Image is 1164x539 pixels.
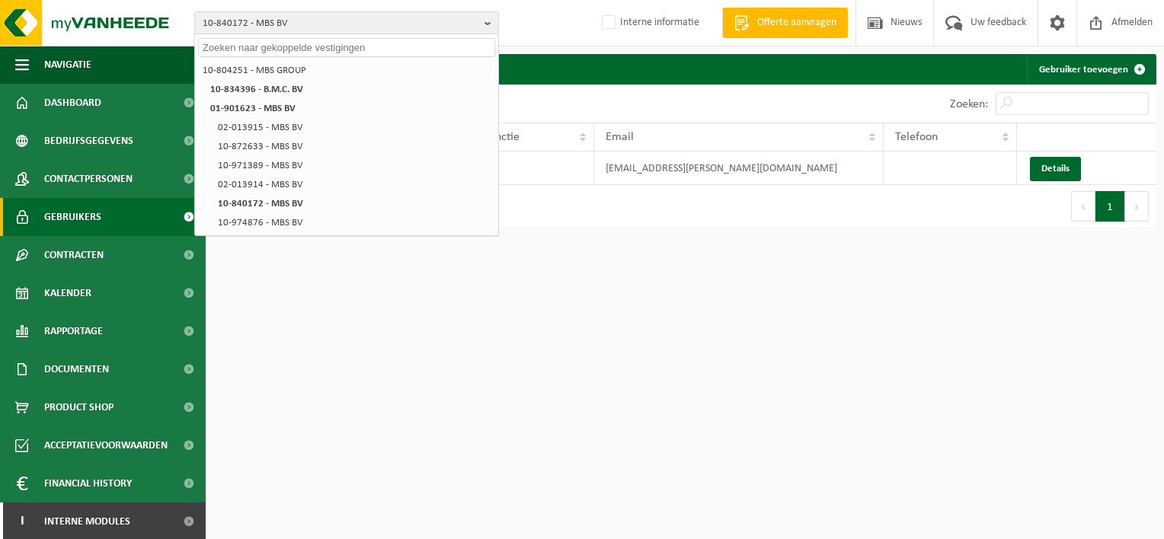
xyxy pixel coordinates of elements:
input: Zoeken naar gekoppelde vestigingen [198,38,495,57]
span: Acceptatievoorwaarden [44,426,168,464]
li: 10-872633 - MBS BV [213,137,495,156]
button: 1 [1095,191,1125,222]
span: Bedrijfsgegevens [44,122,133,160]
span: Financial History [44,464,132,502]
button: Next [1125,191,1149,222]
label: Zoeken: [950,98,988,110]
strong: 01-901623 - MBS BV [210,104,296,113]
label: Interne informatie [599,11,699,34]
li: 10-974876 - MBS BV [213,213,495,232]
span: Email [606,131,634,143]
span: Gebruikers [44,198,101,236]
span: 10-840172 - MBS BV [203,12,478,35]
li: 02-013915 - MBS BV [213,118,495,137]
td: [EMAIL_ADDRESS][PERSON_NAME][DOMAIN_NAME] [594,151,884,185]
span: Contracten [44,236,104,274]
span: Navigatie [44,46,91,84]
span: Documenten [44,350,109,388]
strong: 10-834396 - B.M.C. BV [210,85,303,94]
a: Gebruiker toevoegen [1027,54,1155,85]
span: Kalender [44,274,91,312]
span: Offerte aanvragen [753,15,840,30]
span: Rapportage [44,312,103,350]
span: Contactpersonen [44,160,133,198]
li: 10-840172 - MBS BV [213,194,495,213]
span: Telefoon [895,131,938,143]
span: Functie [484,131,520,143]
a: Details [1030,157,1081,181]
button: Previous [1071,191,1095,222]
li: 10-971389 - MBS BV [213,156,495,175]
span: Product Shop [44,388,114,426]
span: Dashboard [44,84,101,122]
li: 10-804251 - MBS GROUP [198,61,495,80]
a: Offerte aanvragen [722,8,848,38]
li: 02-013914 - MBS BV [213,175,495,194]
button: 10-840172 - MBS BV [194,11,499,34]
